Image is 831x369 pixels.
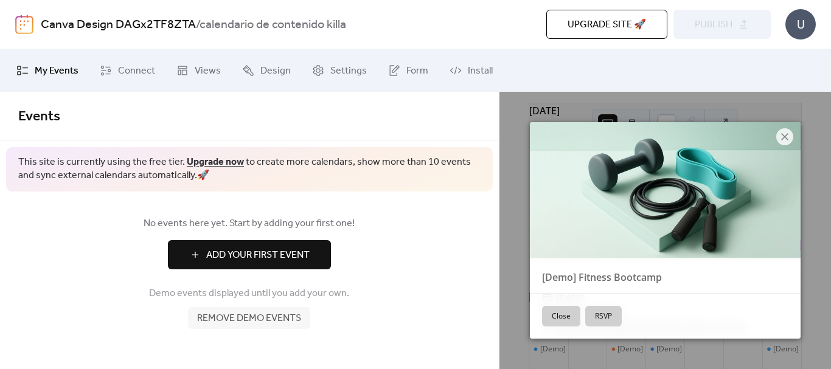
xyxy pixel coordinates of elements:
[35,64,78,78] span: My Events
[568,18,646,32] span: Upgrade site 🚀
[188,307,310,329] button: Remove demo events
[542,291,552,305] div: ​
[168,240,331,269] button: Add Your First Event
[18,156,481,183] span: This site is currently using the free tier. to create more calendars, show more than 10 events an...
[379,54,437,87] a: Form
[206,248,310,263] span: Add Your First Event
[585,306,622,326] button: RSVP
[200,13,346,36] b: calendario de contenido killa
[260,64,291,78] span: Design
[406,64,428,78] span: Form
[187,153,244,171] a: Upgrade now
[197,311,301,326] span: Remove demo events
[91,54,164,87] a: Connect
[785,9,816,40] div: U
[18,216,481,231] span: No events here yet. Start by adding your first one!
[7,54,88,87] a: My Events
[167,54,230,87] a: Views
[330,64,367,78] span: Settings
[557,291,584,305] span: [DATE]
[18,240,481,269] a: Add Your First Event
[546,10,667,39] button: Upgrade site 🚀
[440,54,502,87] a: Install
[196,13,200,36] b: /
[118,64,155,78] span: Connect
[195,64,221,78] span: Views
[149,286,349,301] span: Demo events displayed until you add your own.
[303,54,376,87] a: Settings
[530,270,801,285] div: [Demo] Fitness Bootcamp
[18,103,60,130] span: Events
[542,306,580,326] button: Close
[468,64,493,78] span: Install
[233,54,300,87] a: Design
[41,13,196,36] a: Canva Design DAGx2TF8ZTA
[15,15,33,34] img: logo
